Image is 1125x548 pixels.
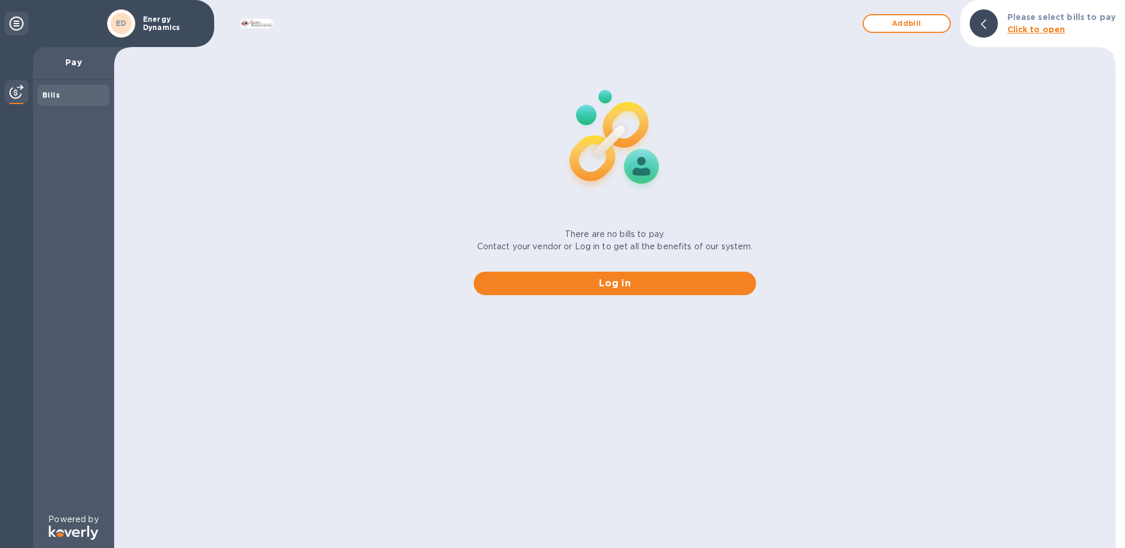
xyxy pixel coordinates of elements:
[49,526,98,540] img: Logo
[48,513,98,526] p: Powered by
[474,272,756,295] button: Log in
[477,228,753,253] p: There are no bills to pay. Contact your vendor or Log in to get all the benefits of our system.
[42,56,105,68] p: Pay
[863,14,951,33] button: Addbill
[42,91,60,99] b: Bills
[143,15,202,32] p: Energy Dynamics
[483,276,747,290] span: Log in
[116,19,127,28] b: ED
[1007,25,1066,34] b: Click to open
[1007,12,1116,22] b: Please select bills to pay
[873,16,940,31] span: Add bill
